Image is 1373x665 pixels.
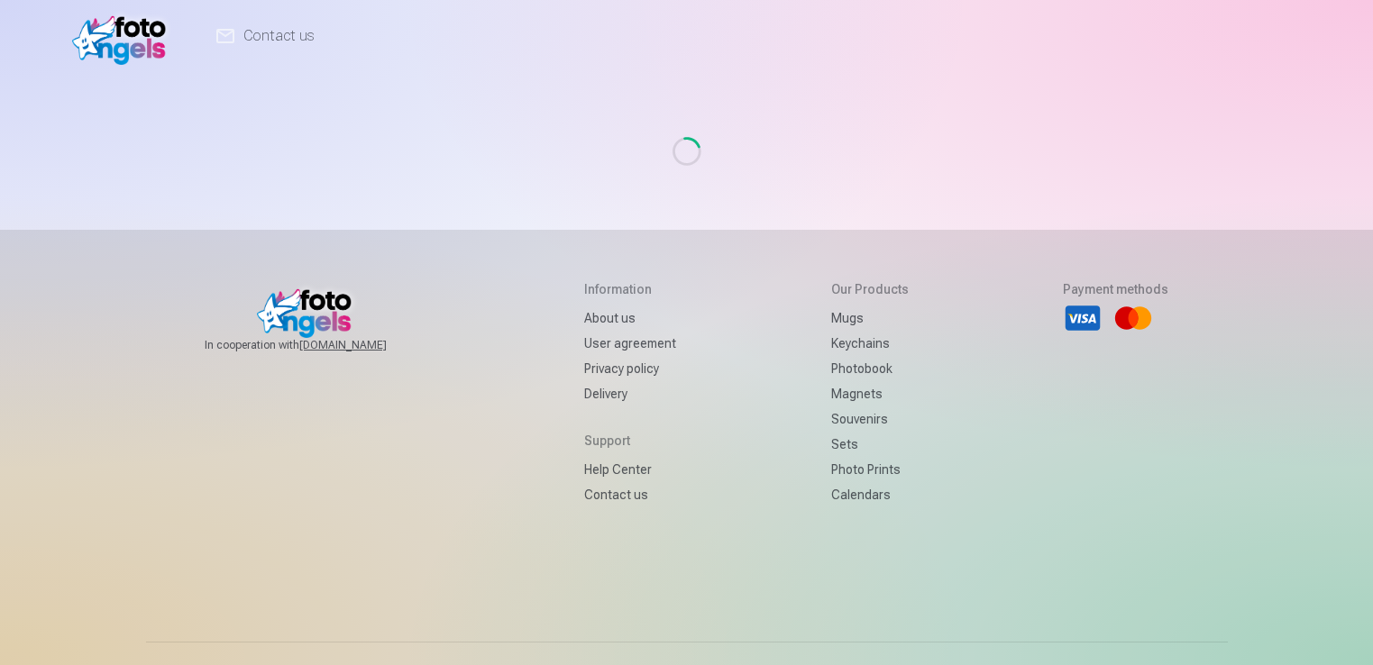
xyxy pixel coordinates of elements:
a: User agreement [584,331,676,356]
a: [DOMAIN_NAME] [299,338,430,352]
a: Contact us [584,482,676,507]
li: Mastercard [1113,298,1153,338]
h5: Information [584,280,676,298]
a: Delivery [584,381,676,406]
h5: Our products [831,280,909,298]
a: Souvenirs [831,406,909,432]
h5: Payment methods [1063,280,1168,298]
h5: Support [584,432,676,450]
a: Sets [831,432,909,457]
a: About us [584,305,676,331]
a: Photo prints [831,457,909,482]
a: Help Center [584,457,676,482]
a: Photobook [831,356,909,381]
a: Keychains [831,331,909,356]
a: Magnets [831,381,909,406]
li: Visa [1063,298,1103,338]
a: Calendars [831,482,909,507]
a: Mugs [831,305,909,331]
img: /v1 [72,7,176,65]
span: In cooperation with [205,338,430,352]
a: Privacy policy [584,356,676,381]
